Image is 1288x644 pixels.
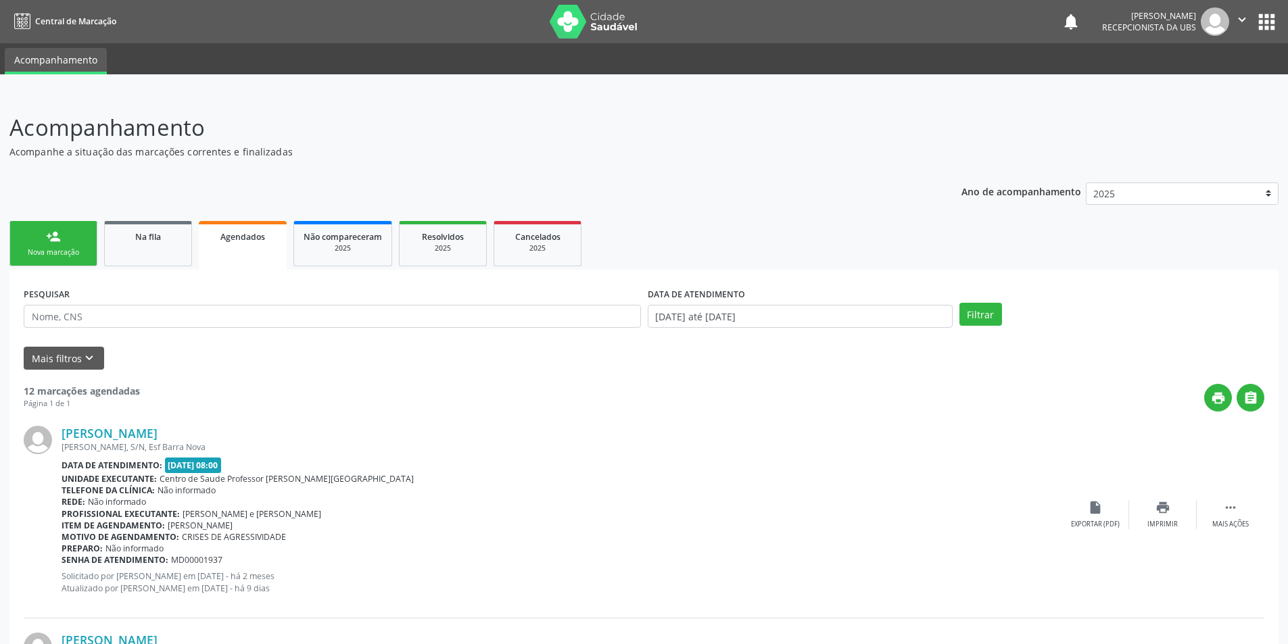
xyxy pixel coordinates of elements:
[35,16,116,27] span: Central de Marcação
[158,485,216,496] span: Não informado
[24,385,140,397] strong: 12 marcações agendadas
[62,426,158,441] a: [PERSON_NAME]
[1212,520,1249,529] div: Mais ações
[1255,10,1279,34] button: apps
[62,460,162,471] b: Data de atendimento:
[171,554,222,566] span: MD00001937
[62,485,155,496] b: Telefone da clínica:
[62,531,179,543] b: Motivo de agendamento:
[515,231,560,243] span: Cancelados
[422,231,464,243] span: Resolvidos
[183,508,321,520] span: [PERSON_NAME] e [PERSON_NAME]
[20,247,87,257] div: Nova marcação
[46,229,61,244] div: person_add
[62,570,1062,593] p: Solicitado por [PERSON_NAME] em [DATE] - há 2 meses Atualizado por [PERSON_NAME] em [DATE] - há 9...
[1088,500,1103,515] i: insert_drive_file
[24,305,641,328] input: Nome, CNS
[648,284,745,305] label: DATA DE ATENDIMENTO
[62,441,1062,453] div: [PERSON_NAME], S/N, Esf Barra Nova
[62,543,103,554] b: Preparo:
[648,305,953,328] input: Selecione um intervalo
[1147,520,1178,529] div: Imprimir
[182,531,286,543] span: CRISES DE AGRESSIVIDADE
[1062,12,1080,31] button: notifications
[160,473,414,485] span: Centro de Saude Professor [PERSON_NAME][GEOGRAPHIC_DATA]
[304,243,382,253] div: 2025
[220,231,265,243] span: Agendados
[24,398,140,410] div: Página 1 de 1
[504,243,571,253] div: 2025
[82,351,97,366] i: keyboard_arrow_down
[1204,384,1232,412] button: print
[168,520,233,531] span: [PERSON_NAME]
[105,543,164,554] span: Não informado
[1102,22,1196,33] span: Recepcionista da UBS
[1201,7,1229,36] img: img
[165,457,222,473] span: [DATE] 08:00
[409,243,477,253] div: 2025
[9,145,898,159] p: Acompanhe a situação das marcações correntes e finalizadas
[1243,391,1258,405] i: 
[62,496,85,507] b: Rede:
[1229,7,1255,36] button: 
[62,520,165,531] b: Item de agendamento:
[1155,500,1170,515] i: print
[1071,520,1120,529] div: Exportar (PDF)
[1223,500,1238,515] i: 
[24,284,70,305] label: PESQUISAR
[62,554,168,566] b: Senha de atendimento:
[959,303,1002,326] button: Filtrar
[24,426,52,454] img: img
[24,347,104,370] button: Mais filtroskeyboard_arrow_down
[9,10,116,32] a: Central de Marcação
[1211,391,1226,405] i: print
[961,182,1081,199] p: Ano de acompanhamento
[135,231,161,243] span: Na fila
[5,48,107,74] a: Acompanhamento
[9,111,898,145] p: Acompanhamento
[1235,12,1249,27] i: 
[62,508,180,520] b: Profissional executante:
[1237,384,1264,412] button: 
[62,473,157,485] b: Unidade executante:
[304,231,382,243] span: Não compareceram
[1102,10,1196,22] div: [PERSON_NAME]
[88,496,146,507] span: Não informado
